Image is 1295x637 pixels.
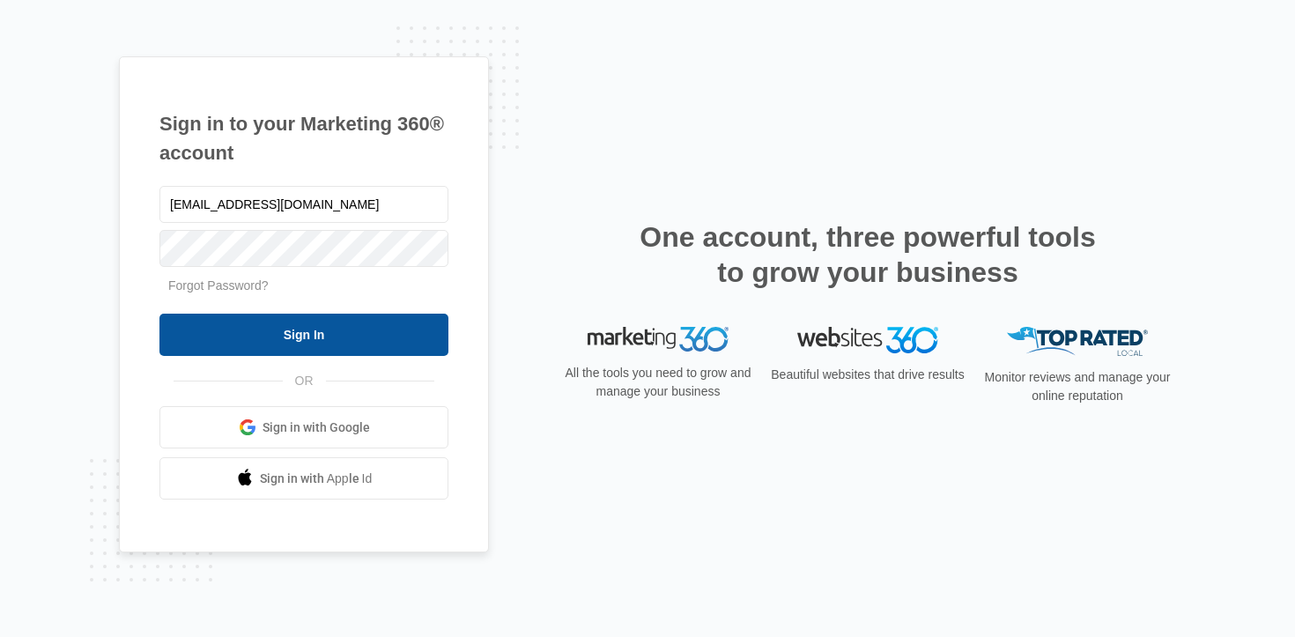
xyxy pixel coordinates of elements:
a: Sign in with Apple Id [159,457,448,500]
a: Sign in with Google [159,406,448,448]
img: Marketing 360 [588,327,729,352]
h2: One account, three powerful tools to grow your business [634,219,1101,290]
p: All the tools you need to grow and manage your business [559,364,757,401]
img: Top Rated Local [1007,327,1148,356]
span: Sign in with Apple Id [260,470,373,488]
span: OR [283,372,326,390]
a: Forgot Password? [168,278,269,293]
p: Beautiful websites that drive results [769,366,966,384]
input: Sign In [159,314,448,356]
h1: Sign in to your Marketing 360® account [159,109,448,167]
span: Sign in with Google [263,418,370,437]
img: Websites 360 [797,327,938,352]
input: Email [159,186,448,223]
p: Monitor reviews and manage your online reputation [979,368,1176,405]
